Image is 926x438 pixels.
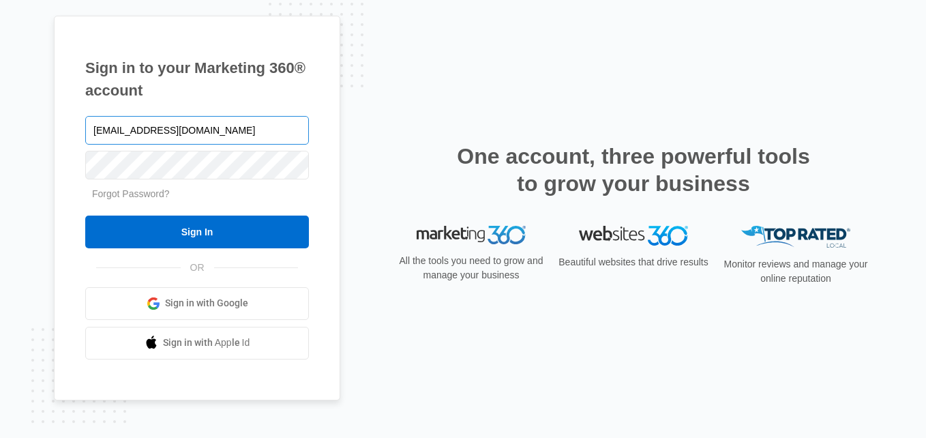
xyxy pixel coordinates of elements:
p: Monitor reviews and manage your online reputation [719,257,872,286]
img: Websites 360 [579,226,688,246]
p: Beautiful websites that drive results [557,255,710,269]
a: Forgot Password? [92,188,170,199]
h2: One account, three powerful tools to grow your business [453,143,814,197]
h1: Sign in to your Marketing 360® account [85,57,309,102]
span: Sign in with Google [165,296,248,310]
span: Sign in with Apple Id [163,336,250,350]
a: Sign in with Google [85,287,309,320]
img: Top Rated Local [741,226,850,248]
p: All the tools you need to grow and manage your business [395,254,548,282]
span: OR [181,261,214,275]
input: Email [85,116,309,145]
a: Sign in with Apple Id [85,327,309,360]
input: Sign In [85,216,309,248]
img: Marketing 360 [417,226,526,245]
